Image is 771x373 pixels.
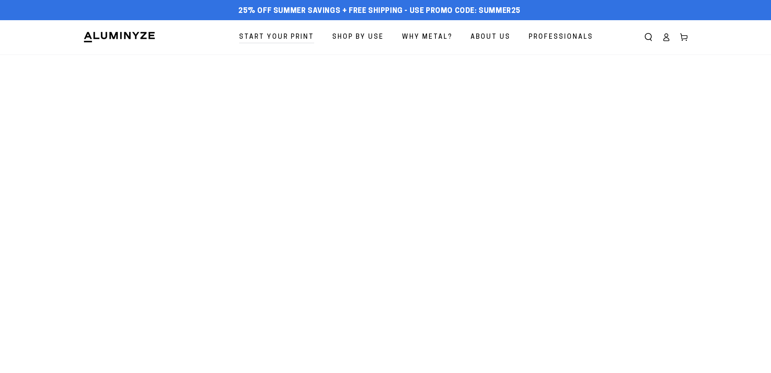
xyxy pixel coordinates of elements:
[529,31,593,43] span: Professionals
[465,27,517,48] a: About Us
[326,27,390,48] a: Shop By Use
[402,31,452,43] span: Why Metal?
[238,7,521,16] span: 25% off Summer Savings + Free Shipping - Use Promo Code: SUMMER25
[523,27,599,48] a: Professionals
[640,28,657,46] summary: Search our site
[83,31,156,43] img: Aluminyze
[239,31,314,43] span: Start Your Print
[396,27,458,48] a: Why Metal?
[233,27,320,48] a: Start Your Print
[471,31,511,43] span: About Us
[332,31,384,43] span: Shop By Use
